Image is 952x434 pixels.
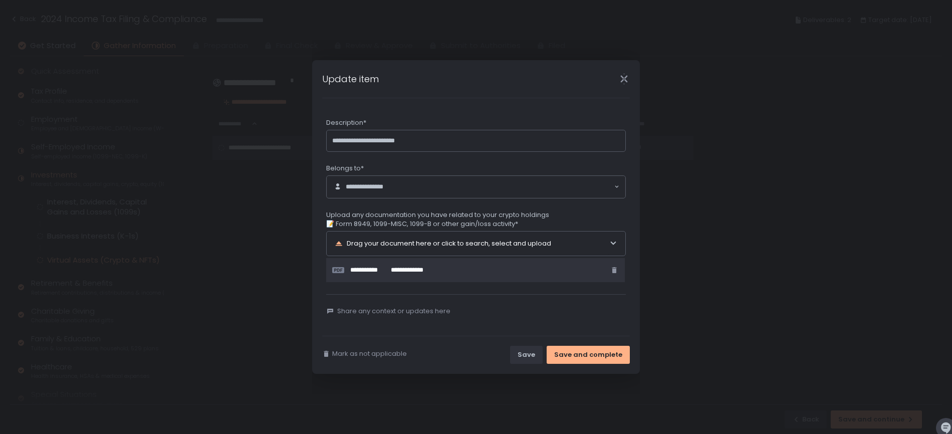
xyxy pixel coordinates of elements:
[518,350,535,359] div: Save
[326,210,549,220] span: Upload any documentation you have related to your crypto holdings
[322,72,379,86] h1: Update item
[510,346,543,364] button: Save
[393,182,613,192] input: Search for option
[554,350,622,359] div: Save and complete
[547,346,630,364] button: Save and complete
[326,164,364,173] span: Belongs to*
[608,73,640,85] div: Close
[337,307,450,316] span: Share any context or updates here
[332,349,407,358] span: Mark as not applicable
[322,349,407,358] button: Mark as not applicable
[327,176,625,198] div: Search for option
[326,118,366,127] span: Description*
[326,220,549,229] span: 📝 Form 8949, 1099-MISC, 1099-B or other gain/loss activity*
